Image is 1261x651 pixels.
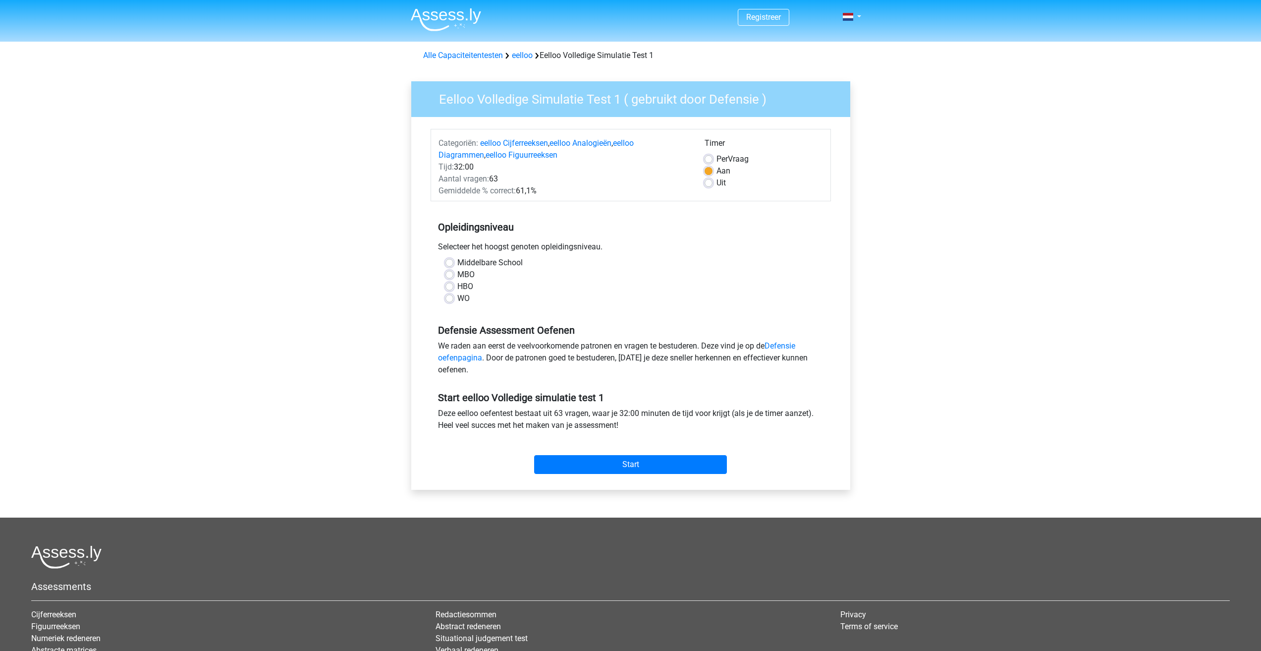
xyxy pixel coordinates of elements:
a: Cijferreeksen [31,610,76,619]
h5: Opleidingsniveau [438,217,823,237]
div: Eelloo Volledige Simulatie Test 1 [419,50,842,61]
a: eelloo Analogieën [549,138,611,148]
div: Timer [705,137,823,153]
a: Abstract redeneren [436,622,501,631]
div: Deze eelloo oefentest bestaat uit 63 vragen, waar je 32:00 minuten de tijd voor krijgt (als je de... [431,408,831,435]
a: eelloo Cijferreeksen [480,138,548,148]
a: Terms of service [840,622,898,631]
input: Start [534,455,727,474]
label: MBO [457,269,475,281]
label: Uit [716,177,726,189]
div: , , , [431,137,697,161]
a: Situational judgement test [436,634,528,643]
a: Numeriek redeneren [31,634,101,643]
a: Registreer [746,12,781,22]
label: HBO [457,281,473,293]
label: Middelbare School [457,257,523,269]
div: 61,1% [431,185,697,197]
label: Aan [716,165,730,177]
a: eelloo Figuurreeksen [486,150,557,160]
h5: Defensie Assessment Oefenen [438,324,823,336]
div: We raden aan eerst de veelvoorkomende patronen en vragen te bestuderen. Deze vind je op de . Door... [431,340,831,380]
span: Tijd: [439,162,454,172]
a: Redactiesommen [436,610,496,619]
div: 32:00 [431,161,697,173]
a: Alle Capaciteitentesten [423,51,503,60]
img: Assessly [411,8,481,31]
a: Figuurreeksen [31,622,80,631]
h5: Assessments [31,581,1230,592]
h5: Start eelloo Volledige simulatie test 1 [438,392,823,404]
a: eelloo [512,51,533,60]
a: Privacy [840,610,866,619]
img: Assessly logo [31,545,102,569]
h3: Eelloo Volledige Simulatie Test 1 ( gebruikt door Defensie ) [427,88,843,107]
span: Categoriën: [439,138,478,148]
span: Aantal vragen: [439,174,489,183]
span: Per [716,154,728,164]
span: Gemiddelde % correct: [439,186,516,195]
div: 63 [431,173,697,185]
label: Vraag [716,153,749,165]
label: WO [457,293,470,304]
div: Selecteer het hoogst genoten opleidingsniveau. [431,241,831,257]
